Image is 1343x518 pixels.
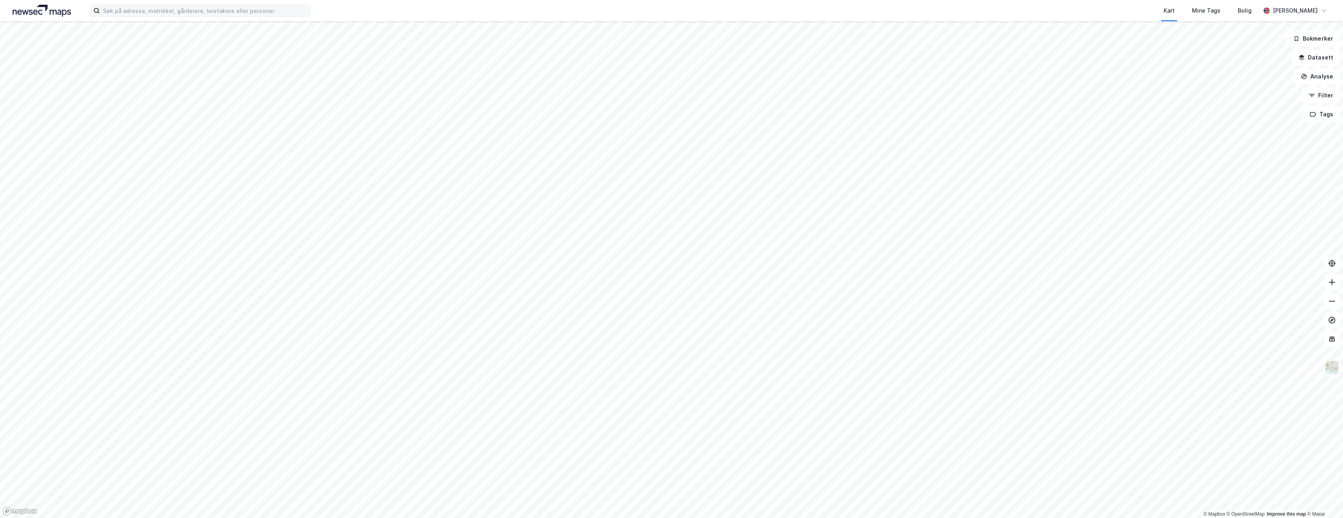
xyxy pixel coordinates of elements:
[1292,50,1340,65] button: Datasett
[1267,511,1306,517] a: Improve this map
[1287,31,1340,47] button: Bokmerker
[2,507,37,516] a: Mapbox homepage
[1303,106,1340,122] button: Tags
[1304,480,1343,518] iframe: Chat Widget
[13,5,71,17] img: logo.a4113a55bc3d86da70a041830d287a7e.svg
[1203,511,1225,517] a: Mapbox
[1164,6,1175,15] div: Kart
[1238,6,1252,15] div: Bolig
[1324,360,1339,375] img: Z
[1304,480,1343,518] div: Kontrollprogram for chat
[1273,6,1318,15] div: [PERSON_NAME]
[1302,88,1340,103] button: Filter
[1227,511,1265,517] a: OpenStreetMap
[1294,69,1340,84] button: Analyse
[1192,6,1220,15] div: Mine Tags
[100,5,310,17] input: Søk på adresse, matrikkel, gårdeiere, leietakere eller personer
